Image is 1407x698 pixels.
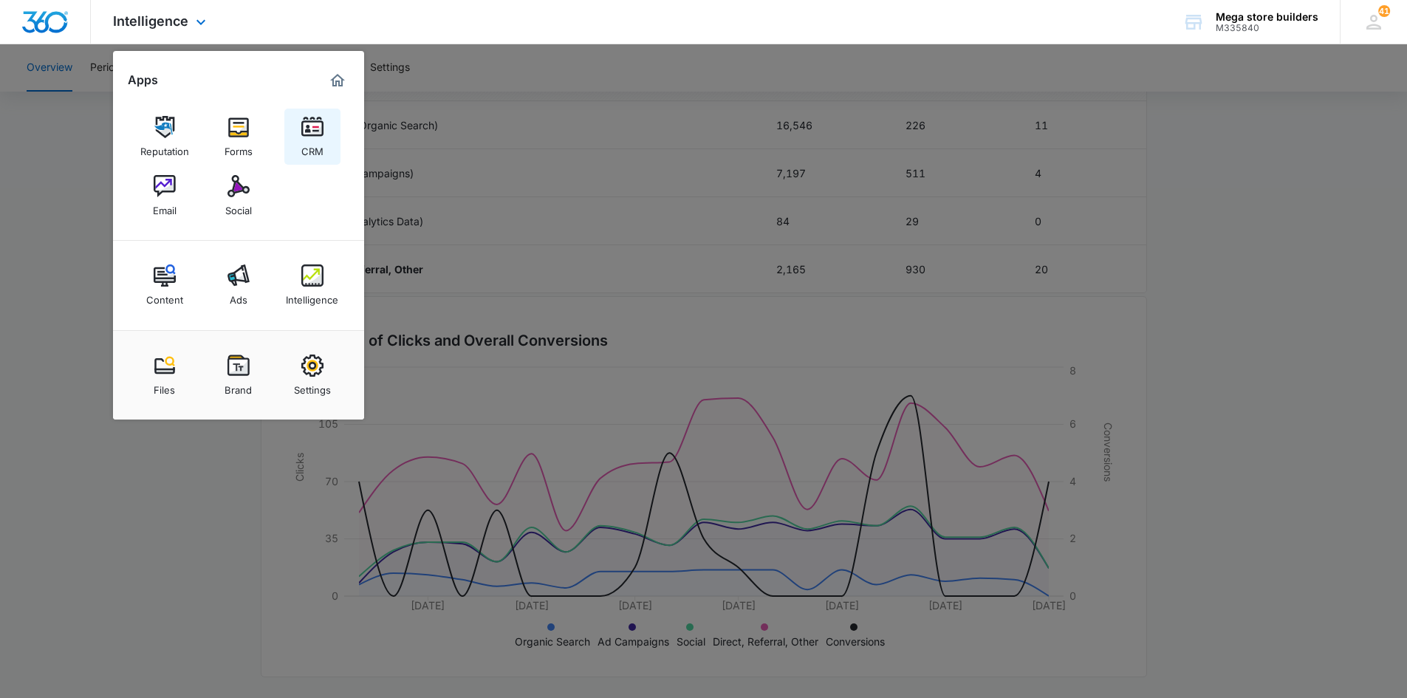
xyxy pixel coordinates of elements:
[113,13,188,29] span: Intelligence
[210,109,267,165] a: Forms
[137,347,193,403] a: Files
[225,138,253,157] div: Forms
[294,377,331,396] div: Settings
[326,69,349,92] a: Marketing 360® Dashboard
[137,109,193,165] a: Reputation
[284,109,340,165] a: CRM
[1216,11,1318,23] div: account name
[146,287,183,306] div: Content
[210,257,267,313] a: Ads
[1378,5,1390,17] div: notifications count
[210,168,267,224] a: Social
[1378,5,1390,17] span: 41
[286,287,338,306] div: Intelligence
[137,168,193,224] a: Email
[137,257,193,313] a: Content
[284,347,340,403] a: Settings
[230,287,247,306] div: Ads
[284,257,340,313] a: Intelligence
[140,138,189,157] div: Reputation
[153,197,177,216] div: Email
[210,347,267,403] a: Brand
[301,138,323,157] div: CRM
[128,73,158,87] h2: Apps
[225,197,252,216] div: Social
[154,377,175,396] div: Files
[225,377,252,396] div: Brand
[1216,23,1318,33] div: account id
